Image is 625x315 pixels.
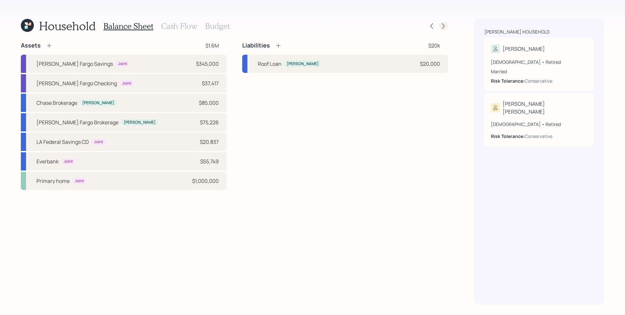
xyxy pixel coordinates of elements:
[192,177,219,185] div: $1,000,000
[21,42,41,49] h4: Assets
[124,120,156,125] div: [PERSON_NAME]
[491,59,587,65] div: [DEMOGRAPHIC_DATA] • Retired
[64,159,73,164] div: Joint
[202,79,219,87] div: $37,417
[205,42,219,49] div: $1.6M
[420,60,440,68] div: $20,000
[491,133,525,139] b: Risk Tolerance:
[200,118,219,126] div: $75,226
[200,138,219,146] div: $20,837
[205,21,230,31] h3: Budget
[525,133,552,140] div: Conservative
[503,100,587,116] div: [PERSON_NAME] [PERSON_NAME]
[491,78,525,84] b: Risk Tolerance:
[484,29,549,35] div: [PERSON_NAME] household
[104,21,153,31] h3: Balance Sheet
[36,79,117,87] div: [PERSON_NAME] Fargo Checking
[94,139,103,145] div: Joint
[75,178,84,184] div: Joint
[36,118,118,126] div: [PERSON_NAME] Fargo Brokerage
[200,157,219,165] div: $55,749
[36,99,77,107] div: Chase Brokerage
[196,60,219,68] div: $345,000
[242,42,270,49] h4: Liabilities
[36,138,89,146] div: LA Federal Savings CD
[258,60,282,68] div: Roof Loan
[36,60,113,68] div: [PERSON_NAME] Fargo Savings
[199,99,219,107] div: $85,000
[36,177,70,185] div: Primary home
[36,157,59,165] div: Everbank
[525,77,552,84] div: Conservative
[503,45,545,53] div: [PERSON_NAME]
[428,42,440,49] div: $20k
[491,68,587,75] div: Married
[287,61,319,67] div: [PERSON_NAME]
[39,19,96,33] h1: Household
[161,21,197,31] h3: Cash Flow
[491,121,587,128] div: [DEMOGRAPHIC_DATA] • Retired
[118,61,127,67] div: Joint
[82,100,114,106] div: [PERSON_NAME]
[122,81,131,86] div: Joint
